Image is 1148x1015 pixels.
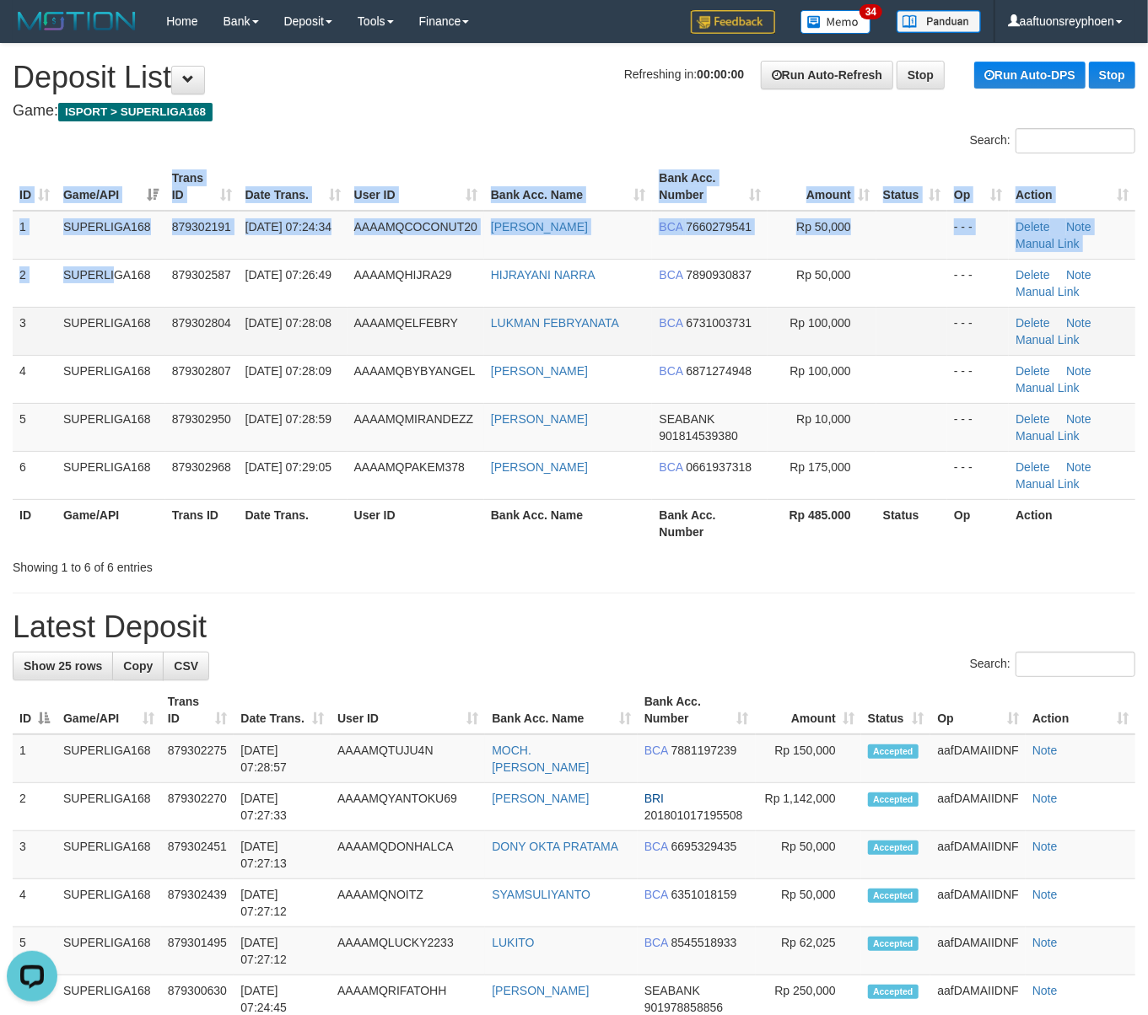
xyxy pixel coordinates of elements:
[671,936,737,949] span: Copy 8545518933 to clipboard
[234,879,331,927] td: [DATE] 07:27:12
[57,734,161,783] td: SUPERLIGA168
[57,307,165,355] td: SUPERLIGA168
[796,220,851,234] span: Rp 50,000
[245,316,331,330] span: [DATE] 07:28:08
[868,744,919,759] span: Accepted
[868,792,919,807] span: Accepted
[1016,652,1135,677] input: Search:
[13,451,57,499] td: 6
[1016,333,1080,346] a: Manual Link
[354,412,474,426] span: AAAAMQMIRANDEZZ
[1009,499,1135,547] th: Action
[947,307,1009,355] td: - - -
[1009,163,1135,211] th: Action: activate to sort column ascending
[57,879,161,927] td: SUPERLIGA168
[491,316,619,330] a: LUKMAN FEBRYANATA
[756,686,861,734] th: Amount: activate to sort column ascending
[970,128,1135,153] label: Search:
[13,403,57,451] td: 5
[172,412,231,426] span: 879302950
[57,499,165,547] th: Game/API
[57,783,161,831] td: SUPERLIGA168
[172,268,231,282] span: 879302587
[861,686,931,734] th: Status: activate to sort column ascending
[172,220,231,234] span: 879302191
[13,927,57,975] td: 5
[245,268,331,282] span: [DATE] 07:26:49
[161,686,234,734] th: Trans ID: activate to sort column ascending
[1016,460,1049,474] a: Delete
[768,163,876,211] th: Amount: activate to sort column ascending
[1016,237,1080,250] a: Manual Link
[624,67,744,81] span: Refreshing in:
[239,499,348,547] th: Date Trans.
[13,355,57,403] td: 4
[492,792,589,805] a: [PERSON_NAME]
[234,927,331,975] td: [DATE] 07:27:12
[13,610,1135,644] h1: Latest Deposit
[245,412,331,426] span: [DATE] 07:28:59
[491,364,588,378] a: [PERSON_NAME]
[57,163,165,211] th: Game/API: activate to sort column ascending
[1016,316,1049,330] a: Delete
[644,744,668,757] span: BCA
[331,686,485,734] th: User ID: activate to sort column ascending
[1026,686,1135,734] th: Action: activate to sort column ascending
[876,499,947,547] th: Status
[686,316,752,330] span: Copy 6731003731 to clipboard
[868,937,919,951] span: Accepted
[161,927,234,975] td: 879301495
[756,927,861,975] td: Rp 62,025
[796,268,851,282] span: Rp 50,000
[57,403,165,451] td: SUPERLIGA168
[13,783,57,831] td: 2
[644,792,664,805] span: BRI
[13,163,57,211] th: ID: activate to sort column ascending
[24,659,102,673] span: Show 25 rows
[1016,364,1049,378] a: Delete
[57,355,165,403] td: SUPERLIGA168
[239,163,348,211] th: Date Trans.: activate to sort column ascending
[57,686,161,734] th: Game/API: activate to sort column ascending
[652,163,768,211] th: Bank Acc. Number: activate to sort column ascending
[492,888,590,901] a: SYAMSULIYANTO
[790,316,850,330] span: Rp 100,000
[1032,888,1058,901] a: Note
[756,734,861,783] td: Rp 150,000
[331,831,485,879] td: AAAAMQDONHALCA
[13,831,57,879] td: 3
[245,364,331,378] span: [DATE] 07:28:09
[671,888,737,901] span: Copy 6351018159 to clipboard
[161,783,234,831] td: 879302270
[686,364,752,378] span: Copy 6871274948 to clipboard
[13,499,57,547] th: ID
[57,259,165,307] td: SUPERLIGA168
[868,840,919,855] span: Accepted
[697,67,744,81] strong: 00:00:00
[7,7,57,57] button: Open LiveChat chat widget
[1016,285,1080,298] a: Manual Link
[13,879,57,927] td: 4
[756,783,861,831] td: Rp 1,142,000
[1016,429,1080,443] a: Manual Link
[659,412,714,426] span: SEABANK
[947,163,1009,211] th: Op: activate to sort column ascending
[13,552,466,576] div: Showing 1 to 6 of 6 entries
[1032,984,1058,997] a: Note
[161,831,234,879] td: 879302451
[686,268,752,282] span: Copy 7890930837 to clipboard
[691,10,775,34] img: Feedback.jpg
[644,840,668,853] span: BCA
[348,499,484,547] th: User ID
[172,460,231,474] span: 879302968
[354,364,476,378] span: AAAAMQBYBYANGEL
[172,364,231,378] span: 879302807
[796,412,851,426] span: Rp 10,000
[1066,316,1091,330] a: Note
[756,831,861,879] td: Rp 50,000
[13,61,1135,94] h1: Deposit List
[876,163,947,211] th: Status: activate to sort column ascending
[484,499,653,547] th: Bank Acc. Name
[112,652,164,680] a: Copy
[930,927,1025,975] td: aafDAMAIIDNF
